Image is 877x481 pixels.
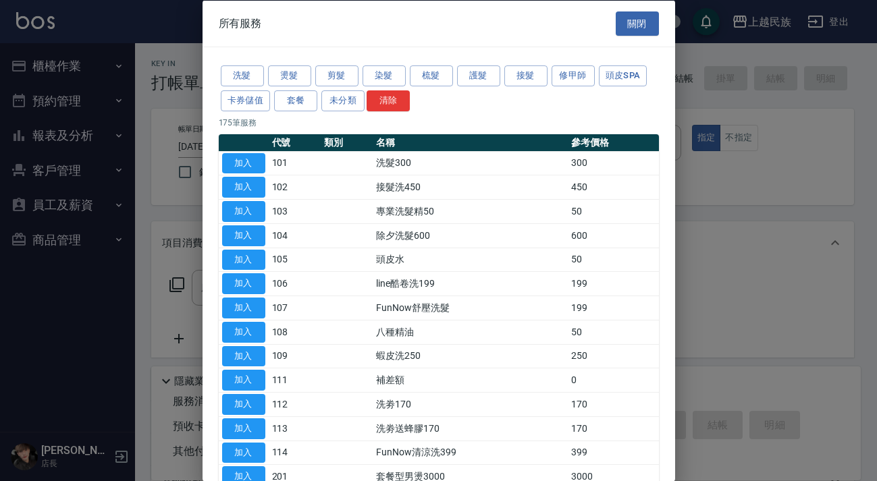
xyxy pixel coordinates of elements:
td: 105 [269,248,321,272]
td: 補差額 [373,368,568,392]
button: 梳髮 [410,65,453,86]
span: 所有服務 [219,16,262,30]
td: 102 [269,175,321,199]
td: 107 [269,295,321,320]
td: 除夕洗髮600 [373,223,568,248]
td: 300 [568,151,658,175]
th: 類別 [321,134,373,151]
button: 卡券儲值 [221,90,271,111]
td: 250 [568,344,658,368]
button: 洗髮 [221,65,264,86]
button: 加入 [222,273,265,294]
button: 加入 [222,201,265,222]
td: 50 [568,320,658,344]
button: 頭皮SPA [599,65,647,86]
button: 加入 [222,225,265,246]
td: 洗劵170 [373,392,568,416]
td: 199 [568,295,658,320]
button: 修甲師 [552,65,595,86]
td: 接髮洗450 [373,175,568,199]
button: 接髮 [504,65,548,86]
td: 頭皮水 [373,248,568,272]
td: 399 [568,441,658,465]
button: 護髮 [457,65,500,86]
th: 代號 [269,134,321,151]
td: 113 [269,416,321,441]
td: FunNow舒壓洗髮 [373,295,568,320]
th: 名稱 [373,134,568,151]
td: 114 [269,441,321,465]
button: 加入 [222,321,265,342]
td: 103 [269,199,321,223]
td: 109 [269,344,321,368]
button: 加入 [222,442,265,463]
button: 清除 [367,90,410,111]
td: line酷卷洗199 [373,271,568,295]
td: FunNow清涼洗399 [373,441,568,465]
th: 參考價格 [568,134,658,151]
button: 加入 [222,345,265,366]
button: 套餐 [274,90,317,111]
td: 專業洗髮精50 [373,199,568,223]
td: 八種精油 [373,320,568,344]
td: 洗劵送蜂膠170 [373,416,568,441]
td: 50 [568,199,658,223]
button: 染髮 [363,65,406,86]
td: 199 [568,271,658,295]
button: 未分類 [321,90,365,111]
td: 111 [269,368,321,392]
td: 108 [269,320,321,344]
button: 加入 [222,394,265,415]
p: 175 筆服務 [219,116,659,128]
td: 101 [269,151,321,175]
td: 170 [568,416,658,441]
td: 洗髮300 [373,151,568,175]
td: 112 [269,392,321,416]
button: 加入 [222,418,265,438]
td: 蝦皮洗250 [373,344,568,368]
td: 106 [269,271,321,295]
td: 450 [568,175,658,199]
td: 50 [568,248,658,272]
button: 剪髮 [315,65,358,86]
button: 加入 [222,370,265,391]
td: 170 [568,392,658,416]
td: 104 [269,223,321,248]
button: 加入 [222,152,265,173]
button: 加入 [222,249,265,270]
button: 加入 [222,298,265,318]
button: 燙髮 [268,65,311,86]
button: 加入 [222,177,265,198]
td: 600 [568,223,658,248]
button: 關閉 [616,11,659,36]
td: 0 [568,368,658,392]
